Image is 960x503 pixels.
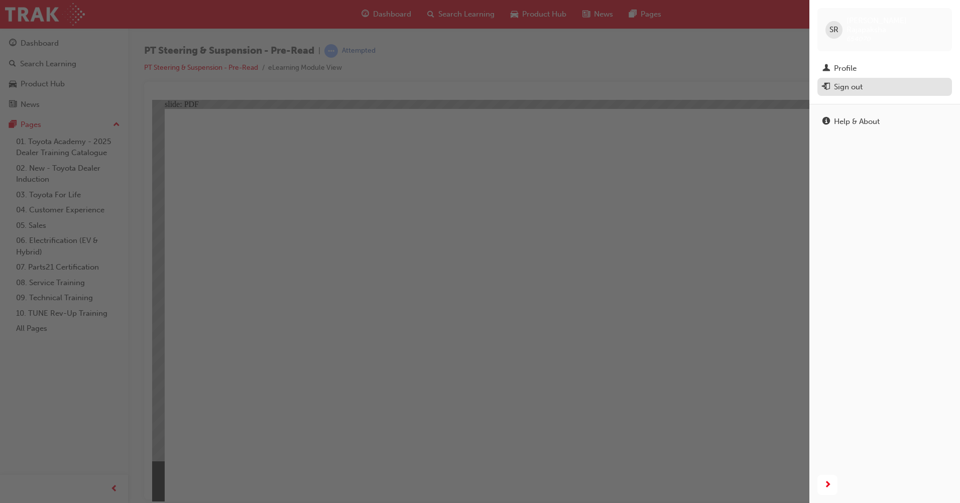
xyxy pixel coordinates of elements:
div: Sign out [834,81,863,93]
span: SR [829,24,838,36]
div: Help & About [834,116,880,128]
span: next-icon [824,479,831,491]
span: exit-icon [822,83,830,92]
span: info-icon [822,117,830,127]
span: 654070 [847,35,871,43]
div: Profile [834,63,857,74]
span: man-icon [822,64,830,73]
a: Help & About [817,112,952,131]
span: [PERSON_NAME] Rajapaksha [847,16,944,34]
a: Profile [817,59,952,78]
button: Sign out [817,78,952,96]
